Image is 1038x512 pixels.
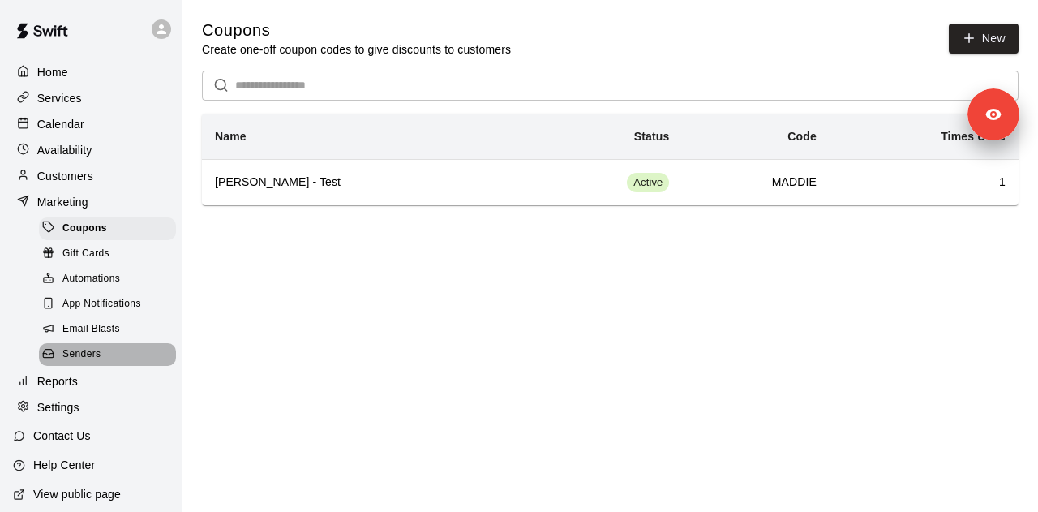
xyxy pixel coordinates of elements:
[62,271,120,287] span: Automations
[39,267,182,292] a: Automations
[787,130,817,143] b: Code
[202,114,1019,205] table: simple table
[215,174,505,191] h6: [PERSON_NAME] - Test
[39,268,176,290] div: Automations
[634,130,670,143] b: Status
[37,64,68,80] p: Home
[215,130,247,143] b: Name
[627,175,669,191] span: Active
[37,142,92,158] p: Availability
[202,41,511,58] p: Create one-off coupon codes to give discounts to customers
[13,60,169,84] a: Home
[13,112,169,136] a: Calendar
[37,373,78,389] p: Reports
[62,346,101,363] span: Senders
[13,395,169,419] a: Settings
[39,241,182,266] a: Gift Cards
[39,293,176,316] div: App Notifications
[39,243,176,265] div: Gift Cards
[37,116,84,132] p: Calendar
[37,194,88,210] p: Marketing
[39,292,182,317] a: App Notifications
[37,399,79,415] p: Settings
[39,217,176,240] div: Coupons
[62,321,120,338] span: Email Blasts
[843,174,1006,191] h6: 1
[62,221,107,237] span: Coupons
[62,246,109,262] span: Gift Cards
[37,90,82,106] p: Services
[13,164,169,188] a: Customers
[33,486,121,502] p: View public page
[941,130,1006,143] b: Times Used
[13,190,169,214] a: Marketing
[39,343,176,366] div: Senders
[202,19,511,41] h5: Coupons
[62,296,141,312] span: App Notifications
[39,216,182,241] a: Coupons
[39,318,176,341] div: Email Blasts
[33,457,95,473] p: Help Center
[39,342,182,368] a: Senders
[33,428,91,444] p: Contact Us
[37,168,93,184] p: Customers
[949,24,1019,54] button: New
[13,138,169,162] a: Availability
[13,86,169,110] a: Services
[695,174,816,191] h6: MADDIE
[39,317,182,342] a: Email Blasts
[13,369,169,394] a: Reports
